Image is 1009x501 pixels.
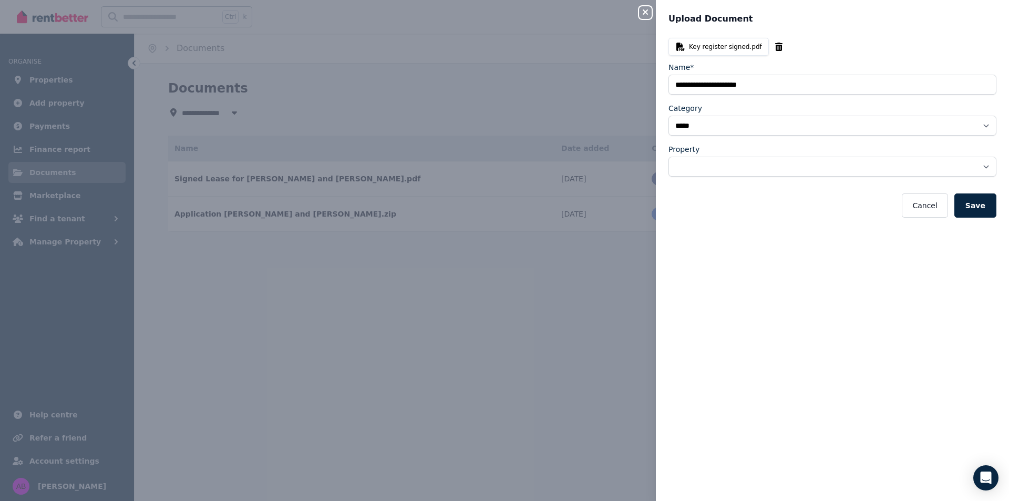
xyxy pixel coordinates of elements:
[954,193,996,218] button: Save
[689,43,762,51] span: Key register signed.pdf
[668,62,694,73] label: Name*
[973,465,998,490] div: Open Intercom Messenger
[902,193,948,218] button: Cancel
[668,103,702,114] label: Category
[668,144,699,155] label: Property
[668,13,753,25] span: Upload Document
